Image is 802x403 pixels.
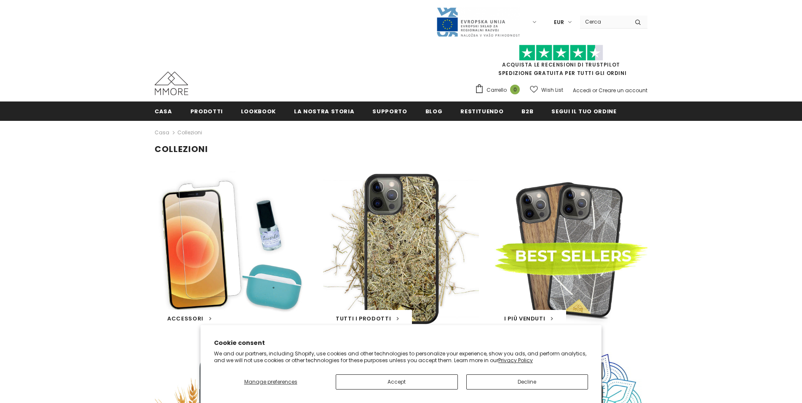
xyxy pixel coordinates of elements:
span: Segui il tuo ordine [551,107,616,115]
a: Blog [425,101,443,120]
span: Collezioni [177,128,202,138]
span: SPEDIZIONE GRATUITA PER TUTTI GLI ORDINI [475,48,647,77]
p: We and our partners, including Shopify, use cookies and other technologies to personalize your ex... [214,350,588,363]
a: Creare un account [599,87,647,94]
a: Carrello 0 [475,84,524,96]
a: Segui il tuo ordine [551,101,616,120]
span: Accessori [167,315,203,323]
a: Lookbook [241,101,276,120]
span: EUR [554,18,564,27]
span: I Più Venduti [504,315,545,323]
a: supporto [372,101,407,120]
a: Casa [155,101,172,120]
a: Wish List [530,83,563,97]
a: Accedi [573,87,591,94]
a: Accessori [167,315,211,323]
span: Restituendo [460,107,503,115]
span: Casa [155,107,172,115]
span: La nostra storia [294,107,354,115]
a: La nostra storia [294,101,354,120]
h2: Cookie consent [214,339,588,347]
span: supporto [372,107,407,115]
span: Carrello [487,86,507,94]
span: Wish List [541,86,563,94]
a: Casa [155,128,169,138]
img: Casi MMORE [155,72,188,95]
a: I Più Venduti [504,315,553,323]
input: Search Site [580,16,628,28]
span: Prodotti [190,107,223,115]
span: Lookbook [241,107,276,115]
span: 0 [510,85,520,94]
a: Acquista le recensioni di TrustPilot [502,61,620,68]
a: Tutti i Prodotti [336,315,399,323]
span: B2B [521,107,533,115]
span: Blog [425,107,443,115]
a: B2B [521,101,533,120]
img: Fidati di Pilot Stars [519,45,603,61]
button: Accept [336,374,458,390]
a: Restituendo [460,101,503,120]
button: Manage preferences [214,374,327,390]
img: Javni Razpis [436,7,520,37]
span: Manage preferences [244,378,297,385]
h1: Collezioni [155,144,647,155]
span: Tutti i Prodotti [336,315,391,323]
span: or [592,87,597,94]
a: Prodotti [190,101,223,120]
a: Javni Razpis [436,18,520,25]
button: Decline [466,374,588,390]
a: Privacy Policy [498,357,533,364]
